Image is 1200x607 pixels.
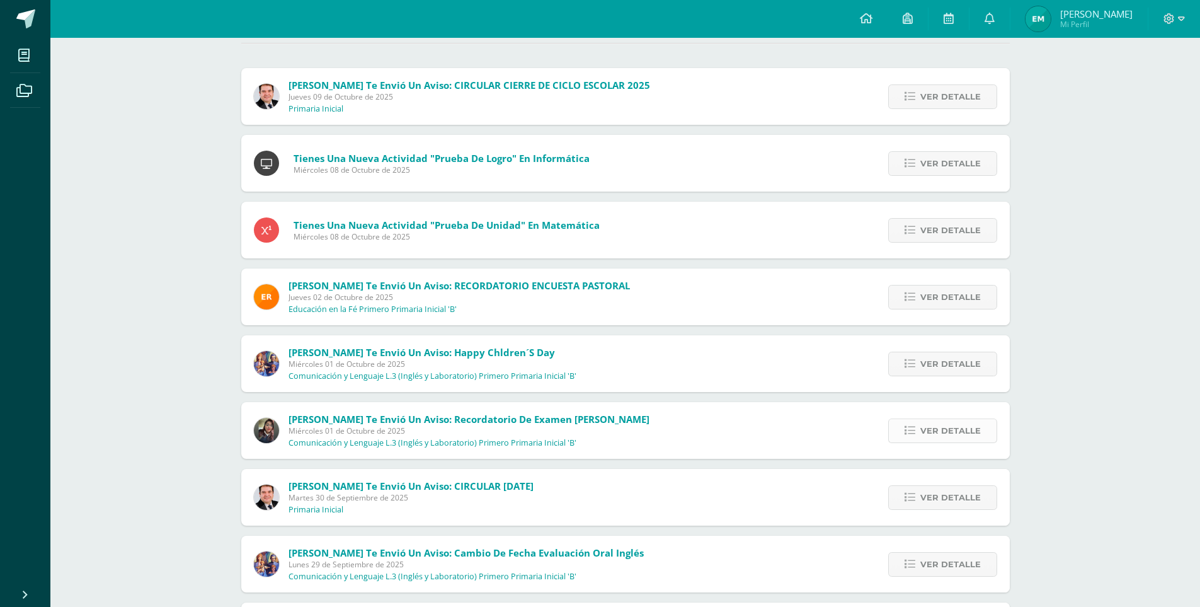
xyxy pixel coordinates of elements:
span: Lunes 29 de Septiembre de 2025 [289,559,644,570]
span: Martes 30 de Septiembre de 2025 [289,492,534,503]
span: Ver detalle [920,219,981,242]
span: Ver detalle [920,152,981,175]
span: Miércoles 08 de Octubre de 2025 [294,231,600,242]
span: Ver detalle [920,419,981,442]
span: [PERSON_NAME] te envió un aviso: Cambio de fecha evaluación oral inglés [289,546,644,559]
span: [PERSON_NAME] te envió un aviso: RECORDATORIO ENCUESTA PASTORAL [289,279,630,292]
p: Primaria Inicial [289,104,343,114]
span: Jueves 02 de Octubre de 2025 [289,292,630,303]
span: Miércoles 01 de Octubre de 2025 [289,359,576,369]
img: 890e40971ad6f46e050b48f7f5834b7c.png [254,284,279,309]
img: 8c14a80406261e4038450a0cddff8716.png [1026,6,1051,32]
p: Comunicación y Lenguaje L.3 (Inglés y Laboratorio) Primero Primaria Inicial 'B' [289,438,576,448]
span: Miércoles 08 de Octubre de 2025 [294,165,590,175]
span: Ver detalle [920,286,981,309]
span: Miércoles 01 de Octubre de 2025 [289,425,649,436]
span: [PERSON_NAME] te envió un aviso: CIRCULAR [DATE] [289,480,534,492]
span: Ver detalle [920,553,981,576]
span: Ver detalle [920,85,981,108]
span: [PERSON_NAME] te envió un aviso: CIRCULAR CIERRE DE CICLO ESCOLAR 2025 [289,79,650,91]
span: Jueves 09 de Octubre de 2025 [289,91,650,102]
span: Tienes una nueva actividad "Prueba de Unidad" En Matemática [294,219,600,231]
p: Educación en la Fé Primero Primaria Inicial 'B' [289,304,457,315]
span: Ver detalle [920,486,981,509]
span: [PERSON_NAME] [1060,8,1133,20]
img: f727c7009b8e908c37d274233f9e6ae1.png [254,418,279,443]
span: Tienes una nueva actividad "Prueba de Logro" En Informática [294,152,590,165]
span: [PERSON_NAME] te envió un aviso: Happy chldren´s Day [289,346,555,359]
p: Primaria Inicial [289,505,343,515]
img: 57933e79c0f622885edf5cfea874362b.png [254,84,279,109]
p: Comunicación y Lenguaje L.3 (Inglés y Laboratorio) Primero Primaria Inicial 'B' [289,371,576,381]
p: Comunicación y Lenguaje L.3 (Inglés y Laboratorio) Primero Primaria Inicial 'B' [289,572,576,582]
span: Mi Perfil [1060,19,1133,30]
img: 3f4c0a665c62760dc8d25f6423ebedea.png [254,552,279,577]
img: 57933e79c0f622885edf5cfea874362b.png [254,485,279,510]
span: Ver detalle [920,352,981,376]
img: 3f4c0a665c62760dc8d25f6423ebedea.png [254,351,279,376]
span: [PERSON_NAME] te envió un aviso: Recordatorio de Examen [PERSON_NAME] [289,413,649,425]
